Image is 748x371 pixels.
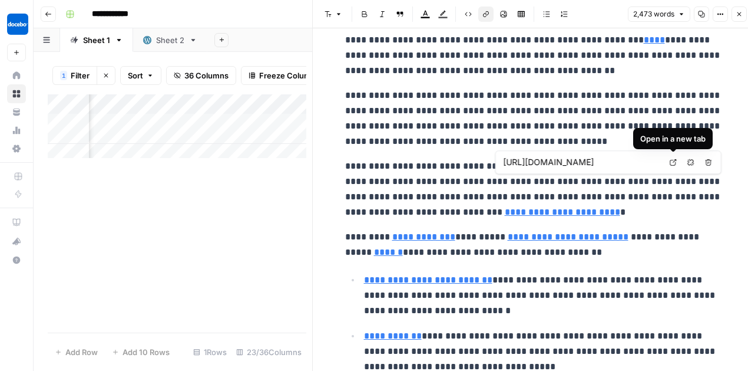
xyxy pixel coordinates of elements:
[62,71,65,80] span: 1
[120,66,161,85] button: Sort
[65,346,98,358] span: Add Row
[7,9,26,39] button: Workspace: Docebo
[52,66,97,85] button: 1Filter
[8,232,25,250] div: What's new?
[105,343,177,362] button: Add 10 Rows
[166,66,236,85] button: 36 Columns
[259,70,320,81] span: Freeze Columns
[184,70,229,81] span: 36 Columns
[7,14,28,35] img: Docebo Logo
[83,34,110,46] div: Sheet 1
[7,213,26,232] a: AirOps Academy
[60,71,67,80] div: 1
[133,28,207,52] a: Sheet 2
[123,346,170,358] span: Add 10 Rows
[48,343,105,362] button: Add Row
[71,70,90,81] span: Filter
[7,121,26,140] a: Usage
[7,66,26,85] a: Home
[188,343,231,362] div: 1 Rows
[633,9,674,19] span: 2,473 words
[628,6,690,22] button: 2,473 words
[7,139,26,158] a: Settings
[7,103,26,122] a: Your Data
[7,84,26,103] a: Browse
[156,34,184,46] div: Sheet 2
[7,251,26,270] button: Help + Support
[241,66,327,85] button: Freeze Columns
[231,343,306,362] div: 23/36 Columns
[128,70,143,81] span: Sort
[7,232,26,251] button: What's new?
[60,28,133,52] a: Sheet 1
